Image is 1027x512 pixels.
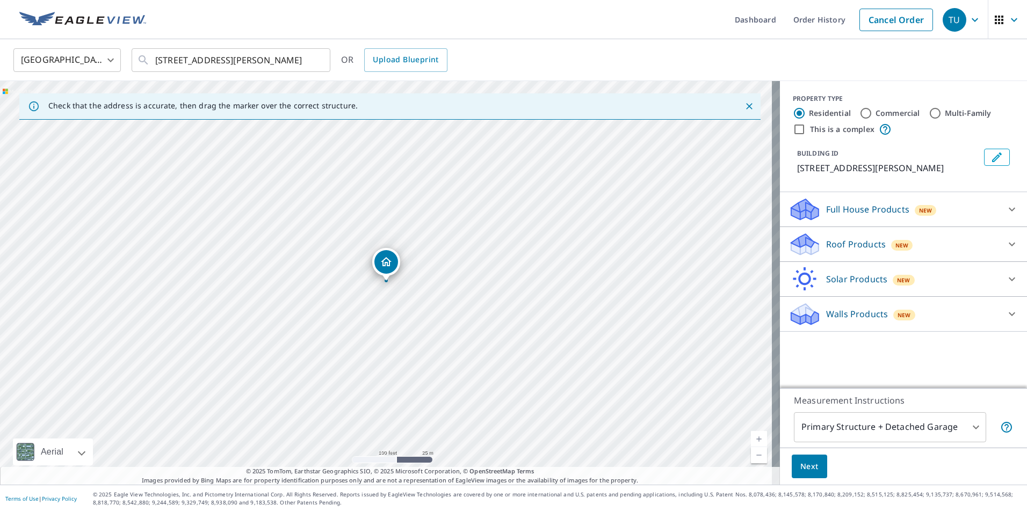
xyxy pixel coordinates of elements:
label: This is a complex [810,124,874,135]
div: OR [341,48,447,72]
span: Your report will include the primary structure and a detached garage if one exists. [1000,421,1013,434]
div: Aerial [38,438,67,465]
p: Check that the address is accurate, then drag the marker over the correct structure. [48,101,358,111]
p: | [5,495,77,502]
button: Next [792,455,827,479]
p: Walls Products [826,308,888,320]
label: Residential [809,108,851,119]
label: Commercial [876,108,920,119]
div: Full House ProductsNew [789,196,1018,222]
span: New [895,241,909,250]
p: Full House Products [826,203,909,216]
p: [STREET_ADDRESS][PERSON_NAME] [797,162,980,174]
img: EV Logo [19,12,146,28]
div: Roof ProductsNew [789,231,1018,257]
div: Aerial [13,438,93,465]
p: © 2025 Eagle View Technologies, Inc. and Pictometry International Corp. All Rights Reserved. Repo... [93,491,1022,507]
div: Primary Structure + Detached Garage [794,412,986,442]
button: Close [742,99,756,113]
span: New [897,276,910,284]
a: Terms of Use [5,495,39,502]
div: Dropped pin, building 1, Residential property, 48 MASSEY PL SW CALGARY AB T2V2G5 [372,248,400,281]
a: OpenStreetMap [469,467,515,475]
p: Measurement Instructions [794,394,1013,407]
a: Current Level 18, Zoom Out [751,447,767,463]
p: BUILDING ID [797,149,838,158]
a: Current Level 18, Zoom In [751,431,767,447]
div: TU [943,8,966,32]
div: PROPERTY TYPE [793,94,1014,104]
span: Next [800,460,819,473]
p: Solar Products [826,273,887,286]
div: [GEOGRAPHIC_DATA] [13,45,121,75]
a: Terms [517,467,534,475]
a: Cancel Order [859,9,933,31]
p: Roof Products [826,238,886,251]
div: Solar ProductsNew [789,266,1018,292]
div: Walls ProductsNew [789,301,1018,327]
button: Edit building 1 [984,149,1010,166]
span: New [919,206,932,215]
a: Privacy Policy [42,495,77,502]
a: Upload Blueprint [364,48,447,72]
span: New [898,311,911,319]
label: Multi-Family [945,108,992,119]
span: © 2025 TomTom, Earthstar Geographics SIO, © 2025 Microsoft Corporation, © [246,467,534,476]
span: Upload Blueprint [373,53,438,67]
input: Search by address or latitude-longitude [155,45,308,75]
